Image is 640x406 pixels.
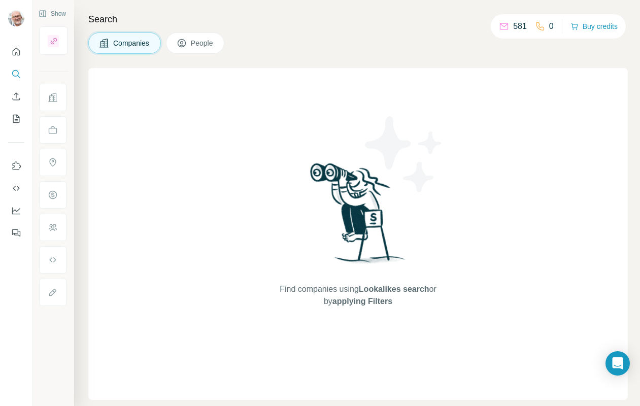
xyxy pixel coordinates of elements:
[8,110,24,128] button: My lists
[358,109,450,200] img: Surfe Illustration - Stars
[549,20,554,32] p: 0
[191,38,214,48] span: People
[8,224,24,242] button: Feedback
[306,160,411,274] img: Surfe Illustration - Woman searching with binoculars
[332,297,392,306] span: applying Filters
[513,20,527,32] p: 581
[359,285,429,293] span: Lookalikes search
[8,43,24,61] button: Quick start
[8,87,24,106] button: Enrich CSV
[8,65,24,83] button: Search
[8,201,24,220] button: Dashboard
[31,6,73,21] button: Show
[605,351,630,376] div: Open Intercom Messenger
[8,10,24,26] img: Avatar
[8,179,24,197] button: Use Surfe API
[113,38,150,48] span: Companies
[277,283,439,308] span: Find companies using or by
[88,12,628,26] h4: Search
[8,157,24,175] button: Use Surfe on LinkedIn
[570,19,618,33] button: Buy credits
